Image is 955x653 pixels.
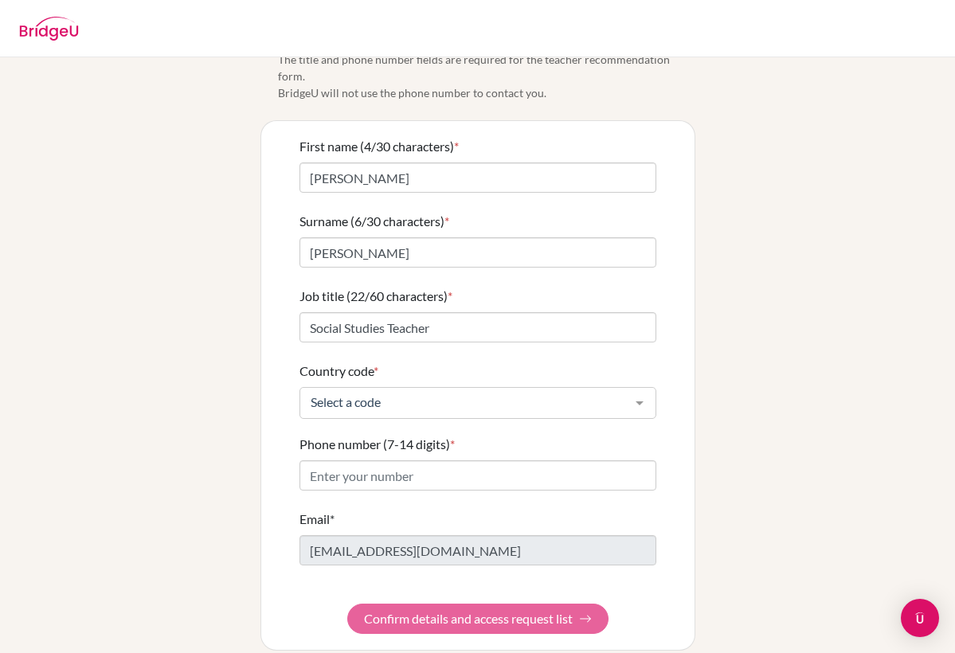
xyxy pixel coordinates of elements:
[901,599,939,637] div: Open Intercom Messenger
[299,312,656,342] input: Enter your job title
[299,287,452,306] label: Job title (22/60 characters)
[299,162,656,193] input: Enter your first name
[19,17,79,41] img: BridgeU logo
[299,362,378,381] label: Country code
[299,435,455,454] label: Phone number (7-14 digits)
[307,394,624,410] span: Select a code
[278,18,695,101] span: Please confirm your profile details first so that you won’t need to input in each teacher recomme...
[299,137,459,156] label: First name (4/30 characters)
[299,510,335,529] label: Email*
[299,212,449,231] label: Surname (6/30 characters)
[299,460,656,491] input: Enter your number
[299,237,656,268] input: Enter your surname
